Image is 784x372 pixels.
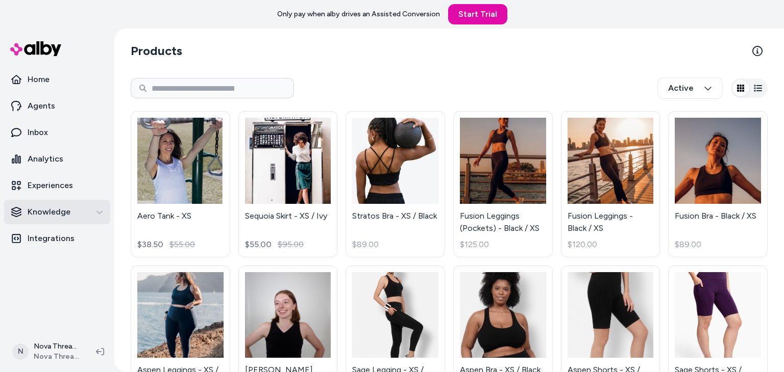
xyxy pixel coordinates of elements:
[131,43,182,59] h2: Products
[10,41,61,56] img: alby Logo
[453,111,553,257] a: Fusion Leggings (Pockets) - Black / XSFusion Leggings (Pockets) - Black / XS$125.00
[238,111,338,257] a: Sequoia Skirt - XS / IvySequoia Skirt - XS / Ivy$55.00$95.00
[28,232,75,245] p: Integrations
[28,126,48,139] p: Inbox
[657,77,723,99] button: Active
[277,9,440,19] p: Only pay when alby drives an Assisted Conversion
[28,100,55,112] p: Agents
[4,120,110,145] a: Inbox
[4,226,110,251] a: Integrations
[4,67,110,92] a: Home
[28,153,63,165] p: Analytics
[4,200,110,224] button: Knowledge
[4,147,110,171] a: Analytics
[561,111,660,257] a: Fusion Leggings - Black / XSFusion Leggings - Black / XS$120.00
[34,352,80,362] span: Nova Threads
[346,111,445,257] a: Stratos Bra - XS / BlackStratos Bra - XS / Black$89.00
[448,4,507,24] a: Start Trial
[28,73,50,86] p: Home
[131,111,230,257] a: Aero Tank - XSAero Tank - XS$38.50$55.00
[12,343,29,360] span: N
[34,341,80,352] p: Nova Threads Shopify
[668,111,768,257] a: Fusion Bra - Black / XSFusion Bra - Black / XS$89.00
[28,206,70,218] p: Knowledge
[6,335,88,368] button: NNova Threads ShopifyNova Threads
[4,94,110,118] a: Agents
[28,179,73,192] p: Experiences
[4,173,110,198] a: Experiences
